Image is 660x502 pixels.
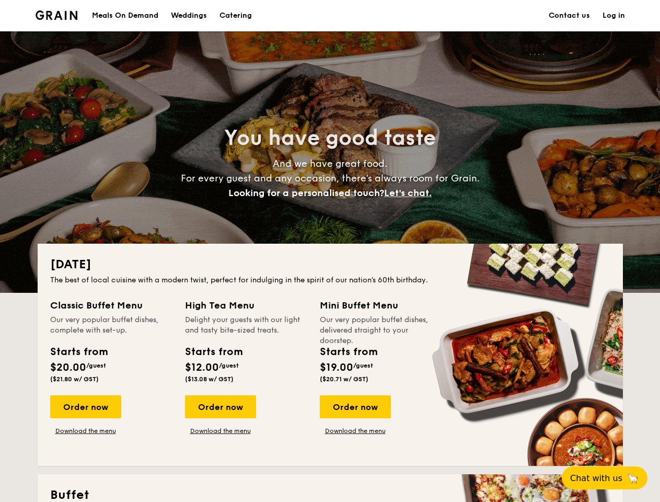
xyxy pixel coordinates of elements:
div: Our very popular buffet dishes, complete with set-up. [50,315,172,336]
span: Looking for a personalised touch? [228,187,384,199]
div: Mini Buffet Menu [320,298,442,313]
span: /guest [86,362,106,369]
span: $20.00 [50,361,86,374]
span: $12.00 [185,361,219,374]
h2: [DATE] [50,256,610,273]
span: 🦙 [627,472,639,484]
div: High Tea Menu [185,298,307,313]
div: Starts from [50,344,107,360]
div: Classic Buffet Menu [50,298,172,313]
a: Download the menu [185,427,256,435]
span: ($20.71 w/ GST) [320,375,368,383]
div: Starts from [320,344,377,360]
div: Order now [185,395,256,418]
a: Logotype [36,10,78,20]
span: Let's chat. [384,187,432,199]
div: The best of local cuisine with a modern twist, perfect for indulging in the spirit of our nation’... [50,275,610,286]
button: Chat with us🦙 [562,466,647,489]
span: $19.00 [320,361,353,374]
span: /guest [353,362,373,369]
div: Order now [320,395,391,418]
span: ($13.08 w/ GST) [185,375,234,383]
span: You have good taste [224,125,436,151]
a: Download the menu [50,427,121,435]
span: Chat with us [570,473,622,483]
span: /guest [219,362,239,369]
div: Order now [50,395,121,418]
span: ($21.80 w/ GST) [50,375,99,383]
div: Starts from [185,344,242,360]
a: Download the menu [320,427,391,435]
span: And we have great food. For every guest and any occasion, there’s always room for Grain. [181,158,480,199]
img: Grain [36,10,78,20]
div: Delight your guests with our light and tasty bite-sized treats. [185,315,307,336]
div: Our very popular buffet dishes, delivered straight to your doorstep. [320,315,442,336]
